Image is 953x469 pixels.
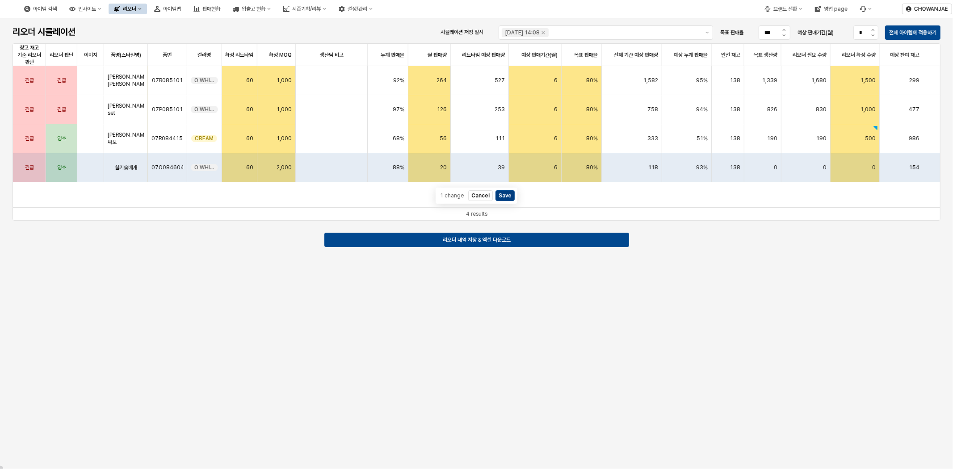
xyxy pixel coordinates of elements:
span: 830 [816,106,827,113]
span: 527 [495,77,505,84]
button: 목표 판매율 증가 [779,26,790,33]
span: 1,582 [643,77,658,84]
div: [DATE] 14:08 [505,28,540,37]
span: 07R085101 [152,77,183,84]
button: 전체 아이템에 적용하기 [885,25,940,40]
span: 60 [247,135,254,142]
span: 1 change [438,191,466,200]
div: 브랜드 전환 [773,6,797,12]
span: 88% [393,164,404,171]
span: 이미지 [84,51,97,59]
span: 시뮬레이션 저장 일시 [441,29,483,35]
span: 138 [730,135,740,142]
div: 설정/관리 [348,6,367,12]
span: 333 [647,135,658,142]
span: 758 [647,106,658,113]
button: 아이템맵 [149,4,186,14]
span: 안전 재고 [721,51,740,59]
div: 판매현황 [202,6,220,12]
span: [PERSON_NAME][PERSON_NAME]SET [108,73,144,88]
span: 예상 잔여 재고 [890,51,920,59]
span: 목표 판매율 [720,29,744,36]
button: 시즌기획/리뷰 [278,4,332,14]
span: 60 [247,164,254,171]
div: Menu item 6 [855,4,877,14]
span: 긴급 [57,106,66,113]
span: 1,680 [811,77,827,84]
p: 전체 아이템에 적용하기 [889,29,936,36]
span: 07O084604 [151,164,183,171]
button: Save [495,190,515,201]
button: 브랜드 전환 [759,4,808,14]
span: 긴급 [25,164,34,171]
span: 60 [247,106,254,113]
span: 리드타임 예상 판매량 [462,51,505,59]
span: 07P085101 [152,106,183,113]
span: 93% [697,164,708,171]
span: 창고 재고 기준 리오더 판단 [17,44,42,66]
div: 인사이트 [78,6,96,12]
span: 월 판매량 [428,51,447,59]
span: 264 [437,77,447,84]
span: 95% [697,77,708,84]
span: 92% [393,77,404,84]
button: 예상 판매기간(월) 증가 [867,26,878,33]
span: 826 [768,106,778,113]
span: 80% [587,77,598,84]
span: 실키숯베개 [115,164,137,171]
span: 299 [910,77,920,84]
div: 아이템맵 [163,6,181,12]
span: 986 [909,135,920,142]
button: 리오더 내역 저장 & 엑셀 다운로드 [324,233,629,247]
span: 1,500 [861,77,876,84]
span: 190 [768,135,778,142]
div: 판매현황 [188,4,226,14]
span: 6 [554,164,558,171]
span: 253 [495,106,505,113]
span: 확정 MOQ [269,51,292,59]
span: 80% [587,135,598,142]
span: 138 [730,77,740,84]
span: 컬러명 [198,51,211,59]
div: 리오더 [123,6,136,12]
span: 6 [554,135,558,142]
div: Table toolbar [13,207,940,220]
p: CHOWANJAE [914,5,948,13]
span: 0 [873,164,876,171]
span: 목표 생산량 [754,51,778,59]
div: 아이템 검색 [33,6,57,12]
span: 리오더 필요 수량 [793,51,827,59]
span: 품명(스타일명) [111,51,141,59]
span: 6 [554,106,558,113]
span: 1,000 [277,135,292,142]
button: 영업 page [810,4,853,14]
div: 4 results [466,209,487,218]
button: 리오더 [109,4,147,14]
button: CHOWANJAE [902,4,952,14]
span: 양호 [57,135,66,142]
span: [PERSON_NAME]싸보 [108,131,144,146]
span: 51% [697,135,708,142]
span: 94% [697,106,708,113]
span: 80% [587,164,598,171]
p: 리오더 시뮬레이션 [13,25,76,38]
div: 인사이트 [64,4,107,14]
span: 1,000 [277,77,292,84]
span: 0 [774,164,778,171]
span: 예상 누계 판매율 [674,51,708,59]
span: 확정 리드타임 [226,51,254,59]
span: O WHITE [194,106,214,113]
button: 아이템 검색 [19,4,62,14]
span: 예상 판매기간(월) [521,51,558,59]
span: 1,339 [763,77,778,84]
span: 0 [823,164,827,171]
span: 긴급 [25,135,34,142]
span: 1,000 [277,106,292,113]
span: 누계 판매율 [381,51,404,59]
div: 입출고 현황 [242,6,265,12]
